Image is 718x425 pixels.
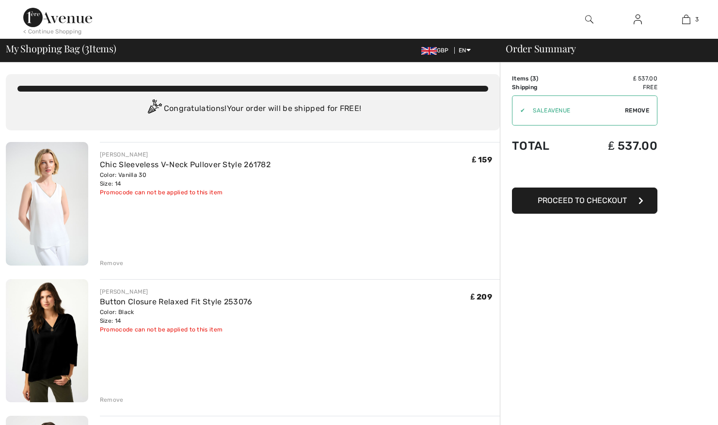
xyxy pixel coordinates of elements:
div: Color: Vanilla 30 Size: 14 [100,171,271,188]
a: Button Closure Relaxed Fit Style 253076 [100,297,253,306]
span: 3 [85,41,89,54]
img: My Info [634,14,642,25]
span: Proceed to Checkout [538,196,627,205]
img: search the website [585,14,593,25]
button: Proceed to Checkout [512,188,657,214]
a: Sign In [626,14,650,26]
span: ₤ 159 [472,155,492,164]
span: Remove [625,106,649,115]
span: 3 [695,15,699,24]
td: Items ( ) [512,74,575,83]
span: ₤ 209 [471,292,492,301]
div: Remove [100,395,124,404]
td: Shipping [512,83,575,92]
div: ✔ [512,106,525,115]
div: [PERSON_NAME] [100,287,253,296]
div: Congratulations! Your order will be shipped for FREE! [17,99,488,119]
div: Promocode can not be applied to this item [100,188,271,197]
a: Chic Sleeveless V-Neck Pullover Style 261782 [100,160,271,169]
td: ₤ 537.00 [575,129,657,162]
span: EN [459,47,471,54]
input: Promo code [525,96,625,125]
div: < Continue Shopping [23,27,82,36]
img: My Bag [682,14,690,25]
img: UK Pound [421,47,437,55]
div: Color: Black Size: 14 [100,308,253,325]
td: Free [575,83,657,92]
img: Button Closure Relaxed Fit Style 253076 [6,279,88,403]
span: My Shopping Bag ( Items) [6,44,116,53]
iframe: PayPal [512,162,657,184]
span: 3 [532,75,536,82]
td: ₤ 537.00 [575,74,657,83]
img: Congratulation2.svg [144,99,164,119]
div: [PERSON_NAME] [100,150,271,159]
img: Chic Sleeveless V-Neck Pullover Style 261782 [6,142,88,266]
img: 1ère Avenue [23,8,92,27]
div: Promocode can not be applied to this item [100,325,253,334]
a: 3 [662,14,710,25]
td: Total [512,129,575,162]
span: GBP [421,47,453,54]
div: Order Summary [494,44,712,53]
div: Remove [100,259,124,268]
